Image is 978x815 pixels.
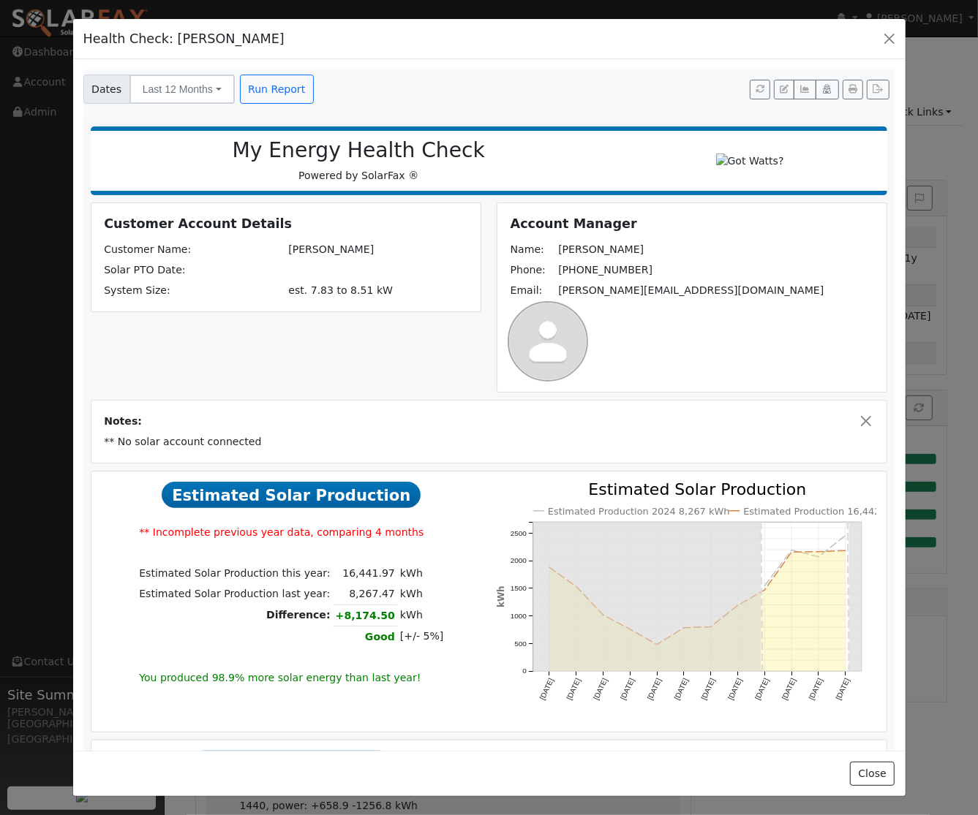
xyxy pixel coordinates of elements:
text: 500 [514,640,527,648]
td: ** Incomplete previous year data, comparing 4 months [137,523,446,543]
strong: Difference: [266,609,331,621]
text: [DATE] [592,677,609,701]
td: [+/- 5%] [397,626,445,648]
td: Email: [508,281,556,301]
circle: onclick="" [816,548,821,554]
text: [DATE] [565,677,582,701]
circle: onclick="" [843,547,849,553]
text: 1000 [511,612,527,620]
div: Powered by SolarFax ® [98,138,620,183]
span: est. 7.83 to 8.51 kW [288,284,393,296]
text: 2000 [511,556,527,564]
td: Name: [508,240,556,260]
td: Customer Name: [102,240,286,260]
span: Dates [83,75,130,104]
circle: onclick="" [789,549,795,555]
text: [DATE] [808,677,824,701]
text: [DATE] [753,677,770,701]
text: 1500 [511,584,527,592]
strong: Account Manager [511,216,637,231]
text: [DATE] [700,677,717,701]
h5: Health Check: [PERSON_NAME] [83,29,285,48]
td: You produced 98.9% more solar energy than last year! [137,668,446,689]
text: Estimated Production 16,442 kWh [744,506,905,517]
circle: onclick="" [843,533,849,539]
text: kWh [496,585,506,607]
button: Last 12 Months [129,75,235,104]
button: Multi-Series Graph [794,80,816,100]
text: [DATE] [538,677,555,701]
td: 8,267.47 [333,584,397,605]
strong: Notes: [104,415,142,427]
span: Estimated Solar Production [162,482,421,508]
td: kWh [397,605,445,626]
span: [PHONE_NUMBER] [558,264,652,276]
span: [PERSON_NAME][EMAIL_ADDRESS][DOMAIN_NAME] [558,284,824,296]
text: [DATE] [646,677,663,701]
button: Export Interval Data [867,80,889,100]
text: 2500 [511,528,527,537]
text: [DATE] [835,677,851,701]
button: Refresh [750,80,770,100]
td: kWh [397,584,445,605]
button: Print [843,80,863,100]
circle: onclick="" [762,587,768,593]
td: kWh [397,564,445,584]
td: 16,441.97 [333,564,397,584]
text: [DATE] [673,677,690,701]
img: Got Watts? [710,148,790,175]
text: Estimated Solar Production [589,480,807,499]
strong: Customer Account Details [104,216,292,231]
button: Close [850,762,895,786]
h2: My Energy Health Check [105,138,612,163]
text: 0 [522,667,527,675]
td: Solar PTO Date: [102,260,286,281]
strong: Good [365,631,395,642]
text: [DATE] [727,677,744,701]
text: [DATE] [619,677,636,701]
strong: +8,174.50 [336,610,395,621]
td: System Size: [102,281,286,301]
td: Estimated Solar Production this year: [137,564,333,584]
span: [PERSON_NAME] [558,243,644,255]
text: [DATE] [780,677,797,701]
td: Phone: [508,260,556,281]
circle: onclick="" [789,547,795,553]
text: Estimated Production 2024 8,267 kWh [548,506,730,517]
td: [PERSON_NAME] [286,240,470,260]
button: Edit User [774,80,794,100]
button: Close [859,414,874,429]
button: Login As - disabled [816,80,838,100]
circle: onclick="" [816,553,821,559]
td: ** No solar account connected [102,431,877,452]
button: Run Report [240,75,314,104]
circle: onclick="" [762,583,768,588]
td: Estimated Solar Production last year: [137,584,333,605]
